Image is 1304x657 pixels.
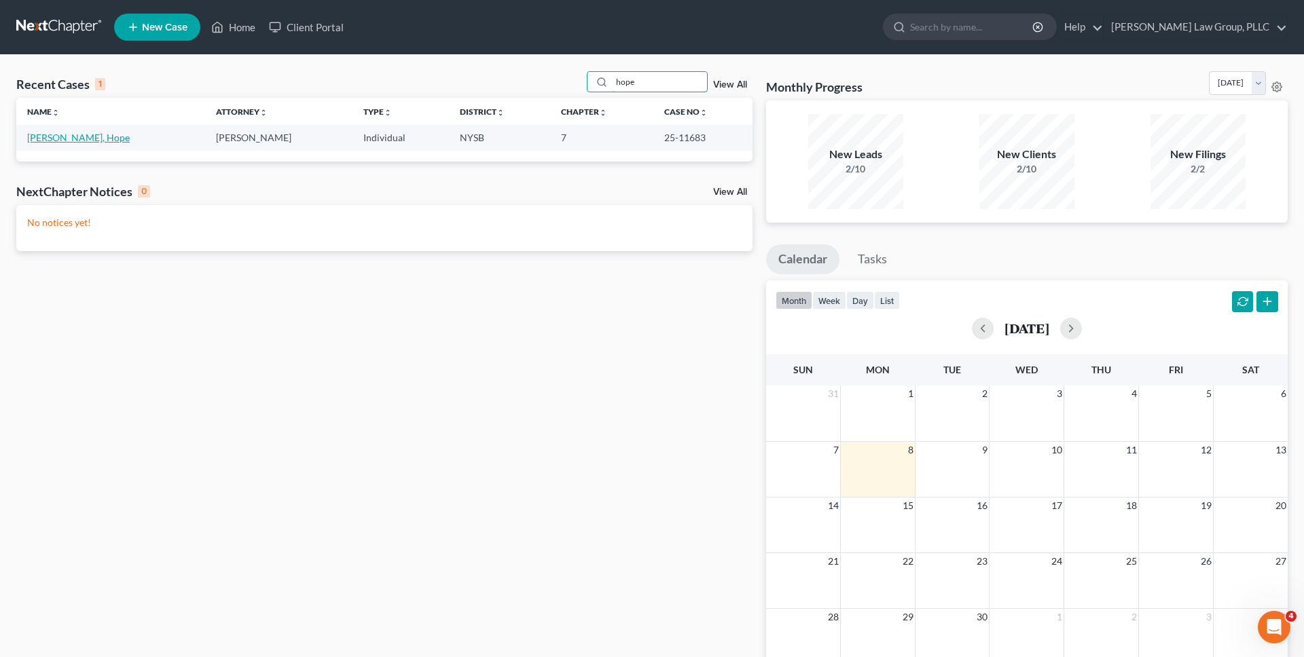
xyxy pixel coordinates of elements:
[1125,498,1138,514] span: 18
[1199,498,1213,514] span: 19
[776,291,812,309] button: month
[1050,553,1064,569] span: 24
[561,107,607,117] a: Chapterunfold_more
[52,109,60,117] i: unfold_more
[1286,611,1297,622] span: 4
[827,609,840,625] span: 28
[550,125,653,150] td: 7
[1050,442,1064,458] span: 10
[1057,15,1103,39] a: Help
[262,15,350,39] a: Client Portal
[1125,553,1138,569] span: 25
[259,109,268,117] i: unfold_more
[1151,162,1246,176] div: 2/2
[808,147,903,162] div: New Leads
[1130,609,1138,625] span: 2
[827,553,840,569] span: 21
[16,183,150,200] div: NextChapter Notices
[981,386,989,402] span: 2
[142,22,187,33] span: New Case
[901,553,915,569] span: 22
[832,442,840,458] span: 7
[460,107,505,117] a: Districtunfold_more
[713,80,747,90] a: View All
[1130,386,1138,402] span: 4
[449,125,550,150] td: NYSB
[713,187,747,197] a: View All
[496,109,505,117] i: unfold_more
[27,132,130,143] a: [PERSON_NAME], Hope
[907,386,915,402] span: 1
[1199,442,1213,458] span: 12
[1055,386,1064,402] span: 3
[812,291,846,309] button: week
[910,14,1034,39] input: Search by name...
[1242,364,1259,375] span: Sat
[1015,364,1038,375] span: Wed
[1199,553,1213,569] span: 26
[1274,442,1288,458] span: 13
[1125,442,1138,458] span: 11
[27,216,742,229] p: No notices yet!
[1104,15,1287,39] a: [PERSON_NAME] Law Group, PLLC
[975,609,989,625] span: 30
[1274,553,1288,569] span: 27
[874,291,900,309] button: list
[1169,364,1183,375] span: Fri
[901,498,915,514] span: 15
[1205,609,1213,625] span: 3
[205,125,352,150] td: [PERSON_NAME]
[1004,321,1049,335] h2: [DATE]
[766,79,863,95] h3: Monthly Progress
[808,162,903,176] div: 2/10
[979,147,1074,162] div: New Clients
[901,609,915,625] span: 29
[1091,364,1111,375] span: Thu
[664,107,708,117] a: Case Nounfold_more
[653,125,753,150] td: 25-11683
[27,107,60,117] a: Nameunfold_more
[138,185,150,198] div: 0
[907,442,915,458] span: 8
[1258,611,1290,643] iframe: Intercom live chat
[827,386,840,402] span: 31
[979,162,1074,176] div: 2/10
[599,109,607,117] i: unfold_more
[975,553,989,569] span: 23
[216,107,268,117] a: Attorneyunfold_more
[866,364,890,375] span: Mon
[827,498,840,514] span: 14
[1205,386,1213,402] span: 5
[16,76,105,92] div: Recent Cases
[943,364,961,375] span: Tue
[1280,386,1288,402] span: 6
[1274,498,1288,514] span: 20
[95,78,105,90] div: 1
[1050,498,1064,514] span: 17
[700,109,708,117] i: unfold_more
[981,442,989,458] span: 9
[352,125,450,150] td: Individual
[846,291,874,309] button: day
[204,15,262,39] a: Home
[766,244,839,274] a: Calendar
[1055,609,1064,625] span: 1
[975,498,989,514] span: 16
[363,107,392,117] a: Typeunfold_more
[1151,147,1246,162] div: New Filings
[612,72,707,92] input: Search by name...
[793,364,813,375] span: Sun
[1280,609,1288,625] span: 4
[846,244,899,274] a: Tasks
[384,109,392,117] i: unfold_more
